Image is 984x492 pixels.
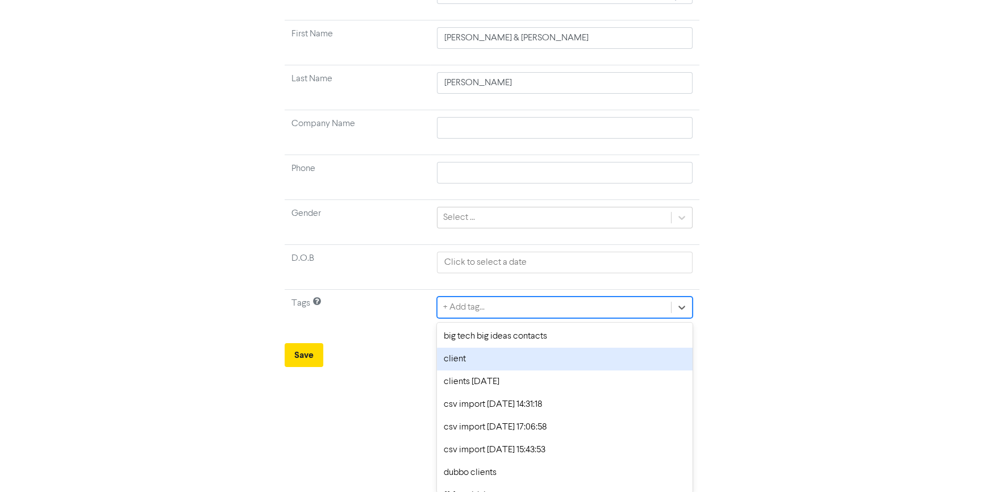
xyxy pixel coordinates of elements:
[443,211,475,224] div: Select ...
[285,65,430,110] td: Last Name
[285,290,430,335] td: Tags
[437,439,693,461] div: csv import [DATE] 15:43:53
[285,200,430,245] td: Gender
[285,245,430,290] td: D.O.B
[285,155,430,200] td: Phone
[437,370,693,393] div: clients [DATE]
[437,461,693,484] div: dubbo clients
[437,325,693,348] div: big tech big ideas contacts
[841,369,984,492] iframe: Chat Widget
[437,393,693,416] div: csv import [DATE] 14:31:18
[437,252,693,273] input: Click to select a date
[437,416,693,439] div: csv import [DATE] 17:06:58
[437,348,693,370] div: client
[285,20,430,65] td: First Name
[443,301,485,314] div: + Add tag...
[285,343,323,367] button: Save
[285,110,430,155] td: Company Name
